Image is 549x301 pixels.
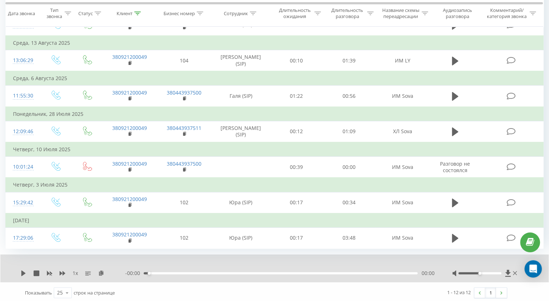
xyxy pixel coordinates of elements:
[485,288,496,298] a: 1
[6,178,544,192] td: Четверг, 3 Июля 2025
[157,50,211,71] td: 104
[13,196,32,210] div: 15:29:42
[112,125,147,131] a: 380921200049
[375,50,430,71] td: ИМ LY
[270,121,323,142] td: 00:12
[112,53,147,60] a: 380921200049
[323,157,375,178] td: 00:00
[212,50,270,71] td: [PERSON_NAME] (SIP)
[212,86,270,107] td: Галя (SIP)
[270,192,323,213] td: 00:17
[6,142,544,157] td: Четверг, 10 Июля 2025
[447,289,471,296] div: 1 - 12 из 12
[224,10,248,17] div: Сотрудник
[74,289,115,296] span: строк на странице
[485,8,528,20] div: Комментарий/категория звонка
[45,8,62,20] div: Тип звонка
[13,53,32,67] div: 13:06:29
[323,86,375,107] td: 00:56
[78,10,93,17] div: Статус
[117,10,132,17] div: Клиент
[375,121,430,142] td: ХЛ Sova
[440,160,470,174] span: Разговор не состоялся
[375,157,430,178] td: ИМ Sova
[13,160,32,174] div: 10:01:24
[13,125,32,139] div: 12:09:46
[6,36,544,50] td: Среда, 13 Августа 2025
[57,289,63,296] div: 25
[167,125,201,131] a: 380443937511
[73,270,78,277] span: 1 x
[323,227,375,248] td: 03:48
[478,272,481,275] div: Accessibility label
[148,272,151,275] div: Accessibility label
[6,213,544,228] td: [DATE]
[167,160,201,167] a: 380443937500
[270,50,323,71] td: 00:10
[212,192,270,213] td: Юра (SIP)
[112,231,147,238] a: 380921200049
[112,160,147,167] a: 380921200049
[375,227,430,248] td: ИМ Sova
[524,260,542,278] div: Open Intercom Messenger
[8,10,35,17] div: Дата звонка
[6,107,544,121] td: Понедельник, 28 Июля 2025
[323,121,375,142] td: 01:09
[329,8,365,20] div: Длительность разговора
[421,270,434,277] span: 00:00
[277,8,313,20] div: Длительность ожидания
[323,192,375,213] td: 00:34
[375,192,430,213] td: ИМ Sova
[382,8,420,20] div: Название схемы переадресации
[270,227,323,248] td: 00:17
[212,227,270,248] td: Юра (SIP)
[212,121,270,142] td: [PERSON_NAME] (SIP)
[13,231,32,245] div: 17:29:06
[164,10,195,17] div: Бизнес номер
[13,89,32,103] div: 11:55:30
[157,192,211,213] td: 102
[125,270,144,277] span: - 00:00
[112,196,147,202] a: 380921200049
[167,89,201,96] a: 380443937500
[270,157,323,178] td: 00:39
[25,289,52,296] span: Показывать
[112,89,147,96] a: 380921200049
[6,71,544,86] td: Среда, 6 Августа 2025
[436,8,479,20] div: Аудиозапись разговора
[375,86,430,107] td: ИМ Sova
[157,227,211,248] td: 102
[323,50,375,71] td: 01:39
[270,86,323,107] td: 01:22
